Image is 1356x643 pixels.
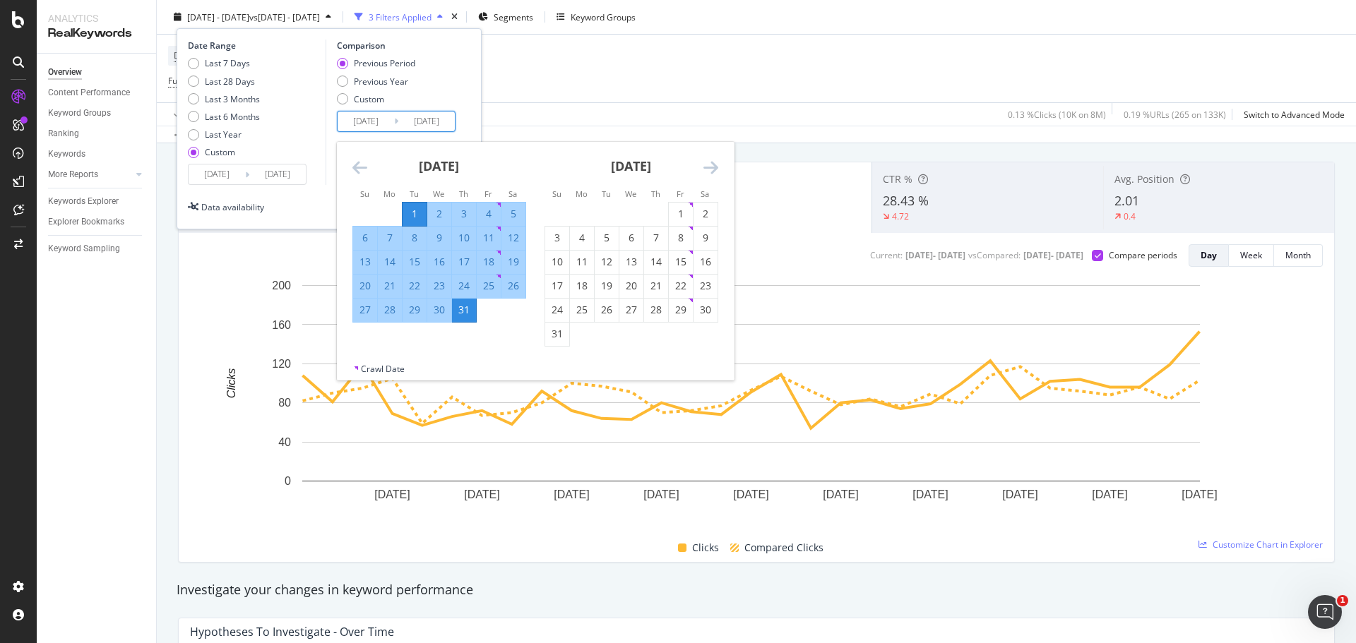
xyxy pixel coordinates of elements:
[1114,192,1139,209] span: 2.01
[594,226,619,250] td: Choose Tuesday, August 5, 2025 as your check-in date. It’s available.
[693,250,718,274] td: Choose Saturday, August 16, 2025 as your check-in date. It’s available.
[669,231,693,245] div: 8
[1274,244,1323,267] button: Month
[451,298,476,322] td: Selected as end date. Thursday, July 31, 2025
[48,65,82,80] div: Overview
[190,625,394,639] div: Hypotheses to Investigate - Over Time
[1092,488,1127,500] text: [DATE]
[48,106,146,121] a: Keyword Groups
[205,146,235,158] div: Custom
[668,274,693,298] td: Choose Friday, August 22, 2025 as your check-in date. It’s available.
[452,207,476,221] div: 3
[403,207,427,221] div: 1
[595,303,619,317] div: 26
[693,202,718,226] td: Choose Saturday, August 2, 2025 as your check-in date. It’s available.
[692,539,719,556] span: Clicks
[602,188,611,199] small: Tu
[1189,244,1229,267] button: Day
[870,249,903,261] div: Current:
[337,142,734,363] div: Calendar
[48,215,124,229] div: Explorer Bookmarks
[501,207,525,221] div: 5
[427,202,451,226] td: Selected. Wednesday, July 2, 2025
[402,202,427,226] td: Selected as start date. Tuesday, July 1, 2025
[643,274,668,298] td: Choose Thursday, August 21, 2025 as your check-in date. It’s available.
[272,358,291,370] text: 120
[352,250,377,274] td: Selected. Sunday, July 13, 2025
[545,231,569,245] div: 3
[1182,488,1217,500] text: [DATE]
[669,255,693,269] div: 15
[354,92,384,104] div: Custom
[451,250,476,274] td: Selected. Thursday, July 17, 2025
[570,279,594,293] div: 18
[188,57,260,69] div: Last 7 Days
[205,128,242,140] div: Last Year
[352,298,377,322] td: Selected. Sunday, July 27, 2025
[177,581,1336,599] div: Investigate your changes in keyword performance
[378,255,402,269] div: 14
[337,92,415,104] div: Custom
[403,255,427,269] div: 15
[205,111,260,123] div: Last 6 Months
[361,363,405,375] div: Crawl Date
[352,226,377,250] td: Selected. Sunday, July 6, 2025
[883,172,912,186] span: CTR %
[337,40,460,52] div: Comparison
[48,147,146,162] a: Keywords
[1238,103,1345,126] button: Switch to Advanced Mode
[545,250,569,274] td: Choose Sunday, August 10, 2025 as your check-in date. It’s available.
[694,207,718,221] div: 2
[452,279,476,293] div: 24
[205,57,250,69] div: Last 7 Days
[494,11,533,23] span: Segments
[353,279,377,293] div: 20
[644,303,668,317] div: 28
[349,6,448,28] button: 3 Filters Applied
[501,279,525,293] div: 26
[451,226,476,250] td: Selected. Thursday, July 10, 2025
[188,40,322,52] div: Date Range
[1201,249,1217,261] div: Day
[427,279,451,293] div: 23
[545,226,569,250] td: Choose Sunday, August 3, 2025 as your check-in date. It’s available.
[48,147,85,162] div: Keywords
[677,188,684,199] small: Fr
[360,188,369,199] small: Su
[174,49,201,61] span: Device
[402,250,427,274] td: Selected. Tuesday, July 15, 2025
[48,106,111,121] div: Keyword Groups
[643,298,668,322] td: Choose Thursday, August 28, 2025 as your check-in date. It’s available.
[625,188,636,199] small: We
[1023,249,1083,261] div: [DATE] - [DATE]
[48,11,145,25] div: Analytics
[554,488,589,500] text: [DATE]
[337,75,415,87] div: Previous Year
[272,318,291,330] text: 160
[48,85,130,100] div: Content Performance
[823,488,858,500] text: [DATE]
[576,188,588,199] small: Mo
[1285,249,1311,261] div: Month
[378,303,402,317] div: 28
[892,210,909,222] div: 4.72
[545,255,569,269] div: 10
[1008,108,1106,120] div: 0.13 % Clicks ( 10K on 8M )
[189,164,245,184] input: Start Date
[168,75,199,87] span: Full URL
[338,112,394,131] input: Start Date
[187,11,249,23] span: [DATE] - [DATE]
[643,226,668,250] td: Choose Thursday, August 7, 2025 as your check-in date. It’s available.
[651,188,660,199] small: Th
[484,188,492,199] small: Fr
[619,231,643,245] div: 6
[693,226,718,250] td: Choose Saturday, August 9, 2025 as your check-in date. It’s available.
[48,194,119,209] div: Keywords Explorer
[352,274,377,298] td: Selected. Sunday, July 20, 2025
[452,255,476,269] div: 17
[285,475,291,487] text: 0
[337,57,415,69] div: Previous Period
[693,298,718,322] td: Choose Saturday, August 30, 2025 as your check-in date. It’s available.
[377,298,402,322] td: Selected. Monday, July 28, 2025
[733,488,768,500] text: [DATE]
